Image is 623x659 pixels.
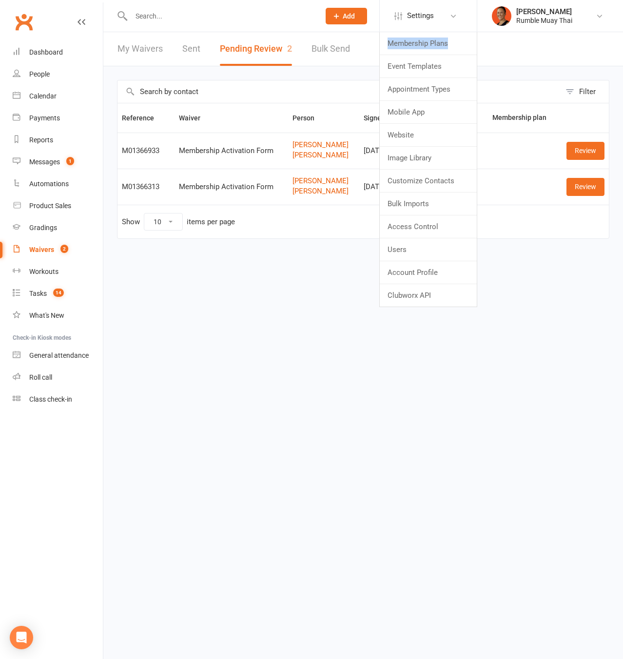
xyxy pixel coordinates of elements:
[380,147,477,169] a: Image Library
[122,147,170,155] div: M01366933
[380,78,477,100] a: Appointment Types
[561,80,609,103] button: Filter
[364,114,396,122] span: Signed
[29,48,63,56] div: Dashboard
[311,32,350,66] a: Bulk Send
[29,158,60,166] div: Messages
[122,213,235,231] div: Show
[380,124,477,146] a: Website
[13,261,103,283] a: Workouts
[29,268,58,275] div: Workouts
[179,114,211,122] span: Waiver
[343,12,355,20] span: Add
[380,238,477,261] a: Users
[29,70,50,78] div: People
[488,103,557,133] th: Membership plan
[292,187,355,195] a: [PERSON_NAME]
[122,112,165,124] button: Reference
[29,351,89,359] div: General attendance
[516,7,572,16] div: [PERSON_NAME]
[13,107,103,129] a: Payments
[128,9,313,23] input: Search...
[29,246,54,253] div: Waivers
[179,183,284,191] div: Membership Activation Form
[12,10,36,34] a: Clubworx
[10,626,33,649] div: Open Intercom Messenger
[364,183,429,191] div: [DATE] via website
[566,178,604,195] a: Review
[380,101,477,123] a: Mobile App
[220,32,292,66] button: Pending Review2
[326,8,367,24] button: Add
[292,141,355,149] a: [PERSON_NAME]
[13,239,103,261] a: Waivers 2
[13,173,103,195] a: Automations
[29,202,71,210] div: Product Sales
[13,151,103,173] a: Messages 1
[292,112,325,124] button: Person
[292,151,355,159] a: [PERSON_NAME]
[29,92,57,100] div: Calendar
[29,180,69,188] div: Automations
[13,217,103,239] a: Gradings
[29,136,53,144] div: Reports
[117,32,163,66] a: My Waivers
[516,16,572,25] div: Rumble Muay Thai
[122,183,170,191] div: M01366313
[566,142,604,159] a: Review
[13,367,103,388] a: Roll call
[13,195,103,217] a: Product Sales
[292,177,355,185] a: [PERSON_NAME]
[13,85,103,107] a: Calendar
[66,157,74,165] span: 1
[122,114,165,122] span: Reference
[53,289,64,297] span: 14
[13,388,103,410] a: Class kiosk mode
[60,245,68,253] span: 2
[13,345,103,367] a: General attendance kiosk mode
[29,311,64,319] div: What's New
[29,373,52,381] div: Roll call
[380,170,477,192] a: Customize Contacts
[380,215,477,238] a: Access Control
[13,283,103,305] a: Tasks 14
[380,261,477,284] a: Account Profile
[380,193,477,215] a: Bulk Imports
[287,43,292,54] span: 2
[364,112,396,124] button: Signed
[29,395,72,403] div: Class check-in
[117,80,561,103] input: Search by contact
[179,147,284,155] div: Membership Activation Form
[29,290,47,297] div: Tasks
[380,32,477,55] a: Membership Plans
[187,218,235,226] div: items per page
[364,147,429,155] div: [DATE] via website
[182,32,200,66] a: Sent
[380,284,477,307] a: Clubworx API
[579,86,596,97] div: Filter
[13,129,103,151] a: Reports
[13,63,103,85] a: People
[29,114,60,122] div: Payments
[492,6,511,26] img: thumb_image1722232694.png
[29,224,57,232] div: Gradings
[407,5,434,27] span: Settings
[13,41,103,63] a: Dashboard
[380,55,477,78] a: Event Templates
[13,305,103,327] a: What's New
[179,112,211,124] button: Waiver
[292,114,325,122] span: Person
